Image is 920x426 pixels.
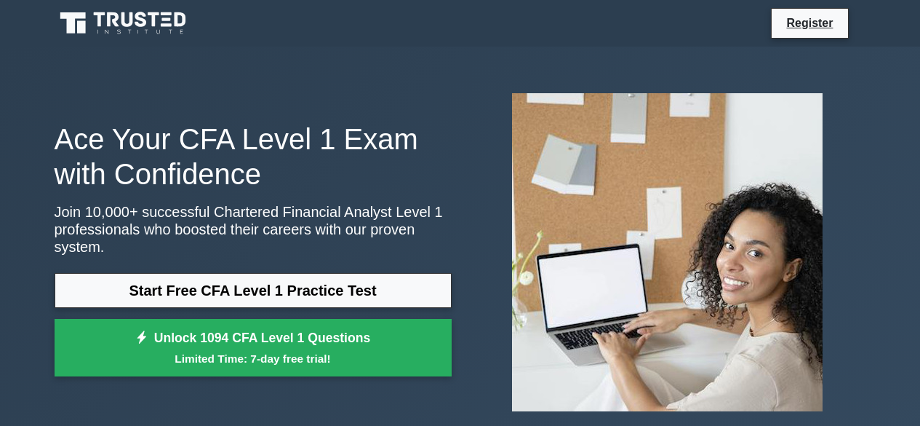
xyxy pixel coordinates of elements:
[55,203,452,256] p: Join 10,000+ successful Chartered Financial Analyst Level 1 professionals who boosted their caree...
[55,122,452,192] h1: Ace Your CFA Level 1 Exam with Confidence
[777,14,841,32] a: Register
[73,350,433,367] small: Limited Time: 7-day free trial!
[55,273,452,308] a: Start Free CFA Level 1 Practice Test
[55,319,452,377] a: Unlock 1094 CFA Level 1 QuestionsLimited Time: 7-day free trial!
